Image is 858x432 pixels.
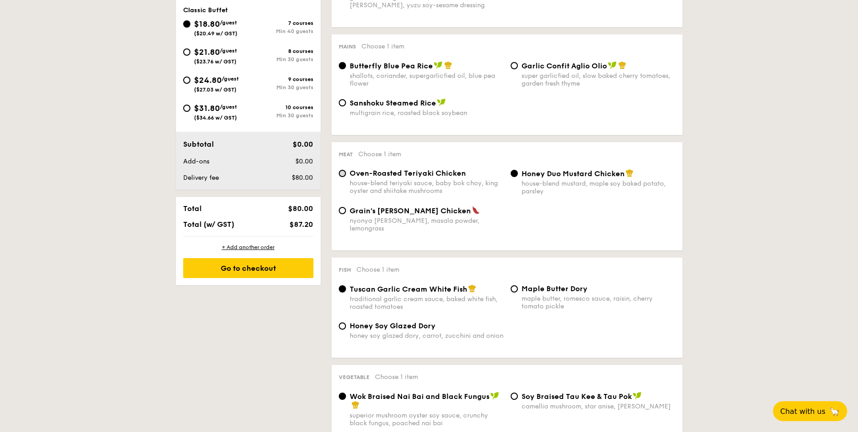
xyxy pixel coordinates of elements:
[248,28,313,34] div: Min 40 guests
[220,48,237,54] span: /guest
[350,62,433,70] span: Butterfly Blue Pea Rice
[248,48,313,54] div: 8 courses
[350,109,503,117] div: multigrain rice, roasted black soybean
[773,401,847,421] button: Chat with us🦙
[220,104,237,110] span: /guest
[293,140,313,149] span: $0.00
[521,403,675,410] div: camellia mushroom, star anise, [PERSON_NAME]
[288,204,313,213] span: $80.00
[361,43,404,50] span: Choose 1 item
[194,103,220,113] span: $31.80
[350,72,503,87] div: shallots, coriander, supergarlicfied oil, blue pea flower
[608,61,617,69] img: icon-vegan.f8ff3823.svg
[521,392,632,401] span: ⁠Soy Braised Tau Kee & Tau Pok
[444,61,452,69] img: icon-chef-hat.a58ddaea.svg
[350,295,503,311] div: traditional garlic cream sauce, baked white fish, roasted tomatoes
[183,77,190,84] input: $24.80/guest($27.03 w/ GST)9 coursesMin 30 guests
[350,322,436,330] span: Honey Soy Glazed Dory
[339,43,356,50] span: Mains
[183,244,313,251] div: + Add another order
[248,104,313,110] div: 10 courses
[292,174,313,182] span: $80.00
[350,332,503,340] div: honey soy glazed dory, carrot, zucchini and onion
[183,158,209,165] span: Add-ons
[183,220,234,229] span: Total (w/ GST)
[339,374,370,380] span: Vegetable
[350,99,436,107] span: Sanshoku Steamed Rice
[339,99,346,106] input: Sanshoku Steamed Ricemultigrain rice, roasted black soybean
[829,406,840,417] span: 🦙
[511,62,518,69] input: Garlic Confit Aglio Oliosuper garlicfied oil, slow baked cherry tomatoes, garden fresh thyme
[339,393,346,400] input: Wok Braised Nai Bai and Black Fungussuperior mushroom oyster soy sauce, crunchy black fungus, poa...
[183,174,219,182] span: Delivery fee
[194,58,237,65] span: ($23.76 w/ GST)
[183,105,190,112] input: $31.80/guest($34.66 w/ GST)10 coursesMin 30 guests
[350,206,471,215] span: Grain's [PERSON_NAME] Chicken
[375,373,418,381] span: Choose 1 item
[511,393,518,400] input: ⁠Soy Braised Tau Kee & Tau Pokcamellia mushroom, star anise, [PERSON_NAME]
[194,47,220,57] span: $21.80
[350,217,503,232] div: nyonya [PERSON_NAME], masala powder, lemongrass
[183,20,190,28] input: $18.80/guest($20.49 w/ GST)7 coursesMin 40 guests
[194,75,222,85] span: $24.80
[356,266,399,274] span: Choose 1 item
[468,284,476,293] img: icon-chef-hat.a58ddaea.svg
[350,179,503,195] div: house-blend teriyaki sauce, baby bok choy, king oyster and shiitake mushrooms
[434,61,443,69] img: icon-vegan.f8ff3823.svg
[350,169,466,178] span: Oven-Roasted Teriyaki Chicken
[339,62,346,69] input: Butterfly Blue Pea Riceshallots, coriander, supergarlicfied oil, blue pea flower
[511,285,518,293] input: Maple Butter Dorymaple butter, romesco sauce, raisin, cherry tomato pickle
[350,392,489,401] span: Wok Braised Nai Bai and Black Fungus
[511,170,518,177] input: Honey Duo Mustard Chickenhouse-blend mustard, maple soy baked potato, parsley
[521,284,588,293] span: Maple Butter Dory
[521,169,625,178] span: Honey Duo Mustard Chicken
[350,285,467,293] span: Tuscan Garlic Cream White Fish
[521,72,675,87] div: super garlicfied oil, slow baked cherry tomatoes, garden fresh thyme
[339,170,346,177] input: Oven-Roasted Teriyaki Chickenhouse-blend teriyaki sauce, baby bok choy, king oyster and shiitake ...
[351,401,360,409] img: icon-chef-hat.a58ddaea.svg
[183,204,202,213] span: Total
[521,62,607,70] span: Garlic Confit Aglio Olio
[194,30,237,37] span: ($20.49 w/ GST)
[339,322,346,330] input: Honey Soy Glazed Doryhoney soy glazed dory, carrot, zucchini and onion
[339,207,346,214] input: Grain's [PERSON_NAME] Chickennyonya [PERSON_NAME], masala powder, lemongrass
[222,76,239,82] span: /guest
[183,258,313,278] div: Go to checkout
[183,6,228,14] span: Classic Buffet
[248,76,313,82] div: 9 courses
[780,407,825,416] span: Chat with us
[248,84,313,91] div: Min 30 guests
[437,98,446,106] img: icon-vegan.f8ff3823.svg
[490,392,499,400] img: icon-vegan.f8ff3823.svg
[521,180,675,195] div: house-blend mustard, maple soy baked potato, parsley
[358,150,401,158] span: Choose 1 item
[183,140,214,149] span: Subtotal
[472,206,480,214] img: icon-spicy.37a8142b.svg
[194,19,220,29] span: $18.80
[339,285,346,293] input: Tuscan Garlic Cream White Fishtraditional garlic cream sauce, baked white fish, roasted tomatoes
[295,158,313,165] span: $0.00
[339,267,351,273] span: Fish
[194,86,237,93] span: ($27.03 w/ GST)
[633,392,642,400] img: icon-vegan.f8ff3823.svg
[248,112,313,119] div: Min 30 guests
[248,56,313,62] div: Min 30 guests
[618,61,626,69] img: icon-chef-hat.a58ddaea.svg
[289,220,313,229] span: $87.20
[248,20,313,26] div: 7 courses
[350,412,503,427] div: superior mushroom oyster soy sauce, crunchy black fungus, poached nai bai
[339,151,353,158] span: Meat
[183,48,190,56] input: $21.80/guest($23.76 w/ GST)8 coursesMin 30 guests
[220,19,237,26] span: /guest
[521,295,675,310] div: maple butter, romesco sauce, raisin, cherry tomato pickle
[626,169,634,177] img: icon-chef-hat.a58ddaea.svg
[194,115,237,121] span: ($34.66 w/ GST)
